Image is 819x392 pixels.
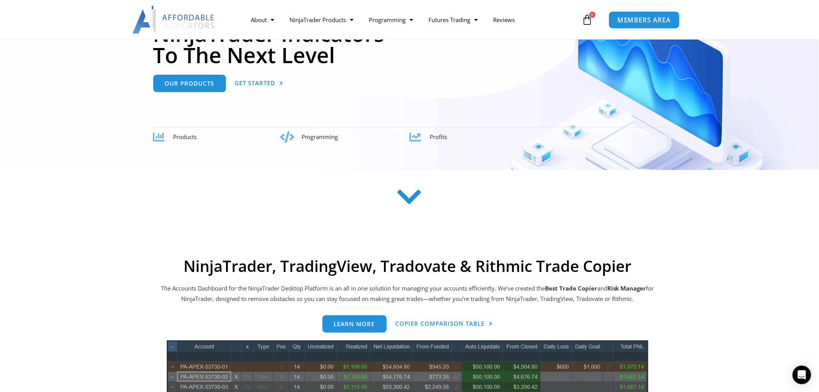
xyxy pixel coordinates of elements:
[609,11,680,28] a: MEMBERS AREA
[607,284,646,292] strong: Risk Manager
[485,11,523,29] a: Reviews
[589,12,596,18] span: 0
[545,284,597,292] b: Best Trade Copier
[153,23,666,65] h1: NinjaTrader Indicators To The Next Level
[132,6,216,34] img: LogoAI | Affordable Indicators – NinjaTrader
[282,11,361,29] a: NinjaTrader Products
[165,81,214,86] span: Our Products
[160,257,655,275] h2: NinjaTrader, TradingView, Tradovate & Rithmic Trade Copier
[243,11,580,29] nav: Menu
[334,321,375,327] span: Learn more
[618,17,671,23] span: MEMBERS AREA
[235,80,276,86] span: Get Started
[421,11,485,29] a: Futures Trading
[235,75,284,92] a: Get Started
[160,283,655,305] p: The Accounts Dashboard for the NinjaTrader Desktop Platform is an all in one solution for managin...
[243,11,282,29] a: About
[361,11,421,29] a: Programming
[396,321,485,327] span: Copier Comparison Table
[396,315,493,333] a: Copier Comparison Table
[571,9,605,31] a: 0
[153,75,226,92] a: Our Products
[430,133,447,141] span: Profits
[173,133,197,141] span: Products
[322,315,387,333] a: Learn more
[302,133,338,141] span: Programming
[793,366,811,384] div: Open Intercom Messenger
